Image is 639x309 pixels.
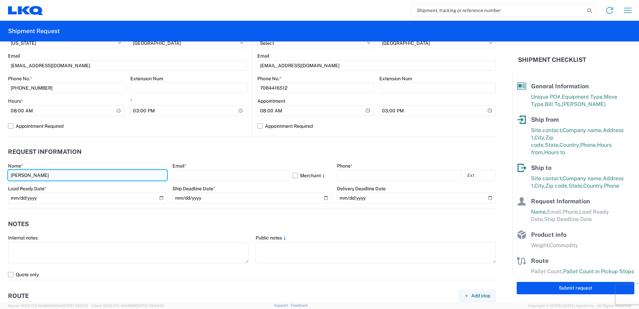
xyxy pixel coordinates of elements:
[91,304,164,308] span: Client: 2025.17.0-5dd568f
[544,216,592,222] span: Ship Deadline Date
[257,53,269,59] label: Email
[8,186,46,192] label: Load Ready Date
[130,76,163,82] label: Extension Num
[531,175,562,182] span: Site contact,
[465,170,496,181] input: Ext
[531,242,549,248] span: Weight,
[518,56,586,64] h2: Shipment Checklist
[8,269,496,280] label: Quote only
[257,121,496,131] label: Appointment Required
[412,4,585,17] input: Shipment, tracking or reference number
[291,303,308,307] a: Feedback
[337,163,353,169] label: Phone
[583,183,604,189] span: Country,
[379,76,412,82] label: Extension Num
[172,186,215,192] label: Ship Deadline Date
[545,142,559,148] span: State,
[549,242,578,248] span: Commodity
[531,164,551,171] span: Ship to
[531,209,547,215] span: Name,
[568,183,583,189] span: State,
[8,304,88,308] span: Server: 2025.17.0-16a969492de
[547,209,562,215] span: Email,
[531,231,566,238] span: Product info
[8,163,23,169] label: Name
[531,268,634,282] span: Pallet Count in Pickup Stops equals Pallet Count in delivery stops
[257,76,281,82] label: Phone No.
[257,98,285,104] label: Appointment
[172,163,186,169] label: Email
[8,235,38,241] label: Internal notes
[604,183,619,189] span: Phone
[562,101,606,107] span: [PERSON_NAME]
[274,303,291,307] a: Support
[459,290,496,302] button: Add stop
[562,209,579,215] span: Phone,
[8,148,82,155] h2: Request Information
[531,83,589,90] span: General Information
[534,183,545,189] span: City,
[528,303,631,309] span: Copyright © [DATE]-[DATE] Agistix Inc., All Rights Reserved
[545,101,562,107] span: Bill To,
[62,304,88,308] span: [DATE] 09:51:12
[8,53,20,59] label: Email
[531,198,590,205] span: Request Information
[8,98,23,104] label: Hours
[8,76,32,82] label: Phone No.
[545,183,568,189] span: Zip code,
[544,149,565,156] span: Hours to
[531,94,562,100] span: Unique PO#,
[531,127,562,133] span: Site contact,
[531,268,563,275] span: Pallet Count,
[136,304,164,308] span: [DATE] 08:44:20
[337,186,386,192] label: Delivery Deadline Date
[559,142,580,148] span: Country,
[562,127,603,133] span: Company name,
[8,121,247,131] label: Appointment Required
[531,257,548,264] span: Route
[8,221,29,227] h2: Notes
[534,134,545,141] span: City,
[292,170,332,181] label: Merchant
[256,235,287,241] label: Public notes
[517,282,634,294] button: Submit request
[562,175,603,182] span: Company name,
[8,27,60,35] h2: Shipment Request
[580,142,597,148] span: Phone,
[471,293,490,299] span: Add stop
[531,116,559,123] span: Ship from
[8,293,29,299] h2: Route
[562,94,604,100] span: Equipment Type,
